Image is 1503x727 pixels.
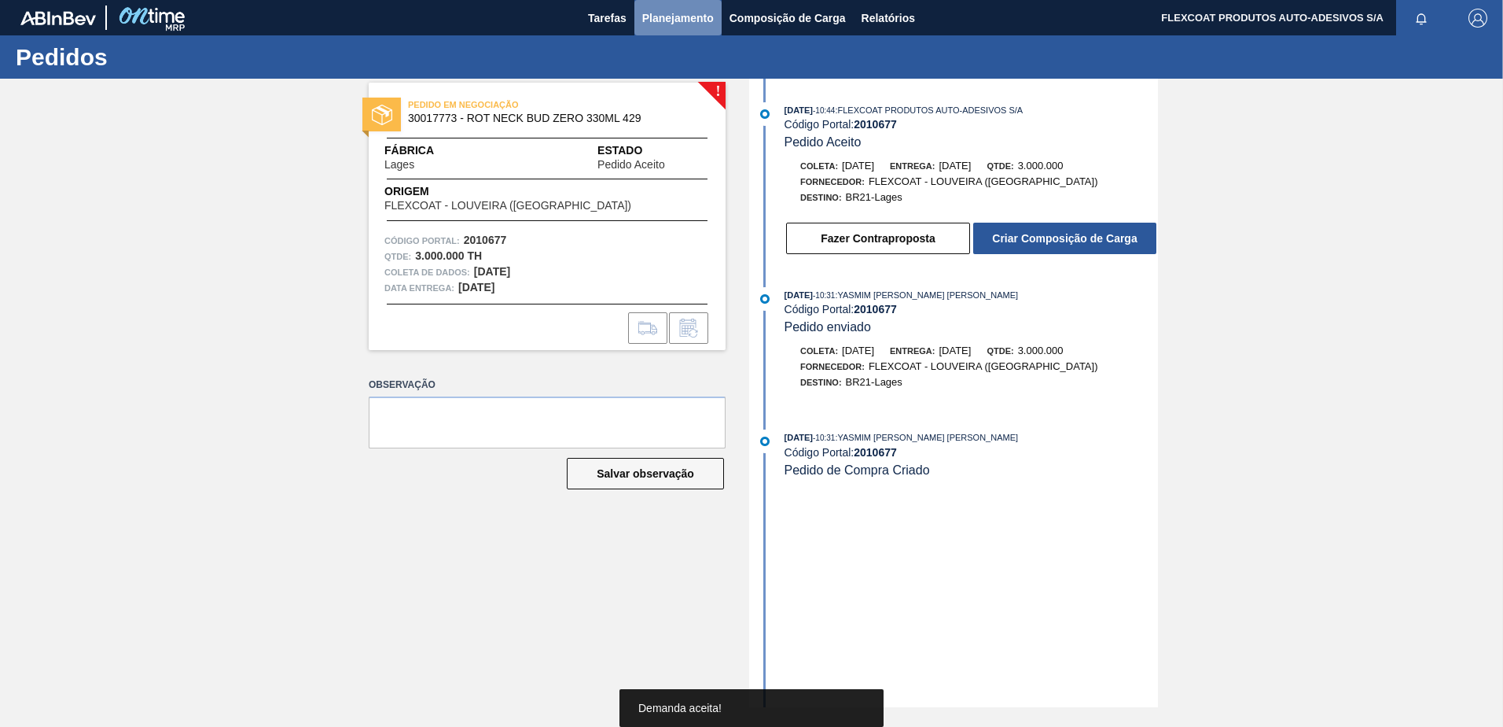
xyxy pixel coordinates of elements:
[1468,9,1487,28] img: Logout
[384,142,464,159] span: Fábrica
[369,374,726,397] label: Observação
[785,118,1158,131] div: Código Portal:
[384,159,414,171] span: Lages
[785,446,1158,459] div: Código Portal:
[785,303,1158,316] div: Código Portal:
[813,291,835,300] span: - 10:31
[372,105,392,125] img: estado
[458,281,494,293] strong: [DATE]
[729,9,846,28] span: Composição de Carga
[800,346,838,356] span: Coleta:
[567,458,724,489] button: Salvar observação
[588,9,627,28] span: Tarefas
[760,437,770,446] img: atual
[408,113,693,124] span: 30017773 - ROT NECK BUD ZERO 330ML 429
[628,312,667,344] div: Ir para Composição de Carga
[890,161,935,171] span: Entrega:
[835,433,1018,442] span: : YASMIM [PERSON_NAME] [PERSON_NAME]
[813,106,835,115] span: - 10:44
[638,702,722,714] span: Demanda aceita!
[785,135,862,149] span: Pedido Aceito
[20,11,96,25] img: TNhmsLtSVTkK8tSr43FrP2fwEKptu5GPRR3wAAAABJRU5ErkJggg==
[785,320,871,334] span: Pedido enviado
[869,175,1098,187] span: FLEXCOAT - LOUVEIRA ([GEOGRAPHIC_DATA])
[384,200,631,212] span: FLEXCOAT - LOUVEIRA ([GEOGRAPHIC_DATA])
[846,191,902,203] span: BR21-Lages
[846,376,902,388] span: BR21-Lages
[384,183,676,200] span: Origem
[854,118,897,131] strong: 2010677
[835,290,1018,300] span: : YASMIM [PERSON_NAME] [PERSON_NAME]
[786,223,970,254] button: Fazer Contraproposta
[760,109,770,119] img: atual
[384,236,460,245] font: Código Portal:
[973,223,1156,254] button: Criar Composição de Carga
[862,9,915,28] span: Relatórios
[785,290,813,300] span: [DATE]
[1018,160,1064,172] span: 3.000,000
[800,193,842,202] span: Destino:
[987,346,1013,356] span: Qtde:
[835,105,1023,115] span: : FLEXCOAT PRODUTOS AUTO-ADESIVOS S/A
[939,345,971,356] span: [DATE]
[987,161,1013,171] span: Qtde:
[415,249,482,262] strong: 3.000.000 TH
[800,362,865,371] span: Fornecedor:
[785,105,813,115] span: [DATE]
[384,264,470,280] span: Coleta de dados:
[597,142,710,159] span: Estado
[669,312,708,344] div: Informar alteração no pedido
[642,9,714,28] span: Planejamento
[760,294,770,304] img: atual
[16,48,295,66] h1: Pedidos
[464,234,507,246] strong: 2010677
[785,433,813,442] span: [DATE]
[890,346,935,356] span: Entrega:
[1018,345,1064,356] span: 3.000,000
[842,345,874,356] span: [DATE]
[474,265,510,278] strong: [DATE]
[800,378,842,387] span: Destino:
[869,360,1098,372] span: FLEXCOAT - LOUVEIRA ([GEOGRAPHIC_DATA])
[785,463,930,477] span: Pedido de Compra Criado
[854,303,897,316] strong: 2010677
[1396,7,1446,29] button: Notificações
[842,160,874,172] span: [DATE]
[813,434,835,442] span: - 10:31
[384,249,411,264] span: Qtde :
[408,97,628,113] span: PEDIDO EM NEGOCIAÇÃO
[939,160,971,172] span: [DATE]
[384,280,454,296] span: Data entrega:
[800,177,865,186] span: Fornecedor:
[854,446,897,459] strong: 2010677
[597,159,665,171] span: Pedido Aceito
[800,161,838,171] span: Coleta:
